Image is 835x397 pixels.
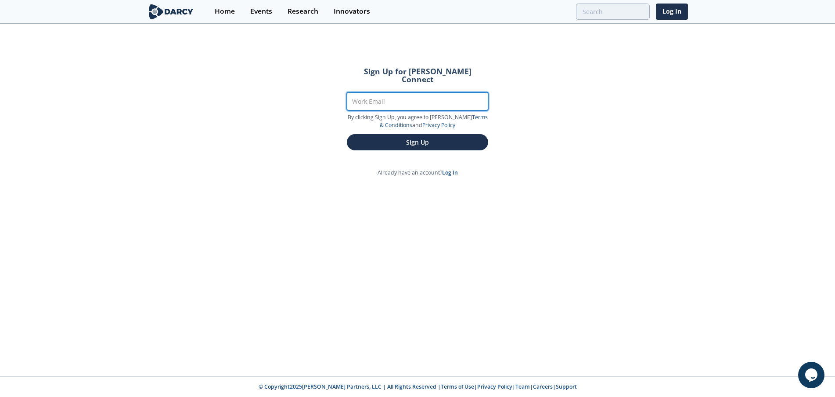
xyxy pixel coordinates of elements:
[347,113,488,130] p: By clicking Sign Up, you agree to [PERSON_NAME] and
[556,383,577,390] a: Support
[147,4,195,19] img: logo-wide.svg
[798,362,826,388] iframe: chat widget
[250,8,272,15] div: Events
[576,4,650,20] input: Advanced Search
[380,113,488,129] a: Terms & Conditions
[442,169,458,176] a: Log In
[477,383,512,390] a: Privacy Policy
[347,68,488,83] h2: Sign Up for [PERSON_NAME] Connect
[422,121,455,129] a: Privacy Policy
[441,383,474,390] a: Terms of Use
[335,169,500,177] p: Already have an account?
[533,383,553,390] a: Careers
[334,8,370,15] div: Innovators
[656,4,688,20] a: Log In
[93,383,742,391] p: © Copyright 2025 [PERSON_NAME] Partners, LLC | All Rights Reserved | | | | |
[288,8,318,15] div: Research
[215,8,235,15] div: Home
[515,383,530,390] a: Team
[347,134,488,150] button: Sign Up
[347,92,488,110] input: Work Email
